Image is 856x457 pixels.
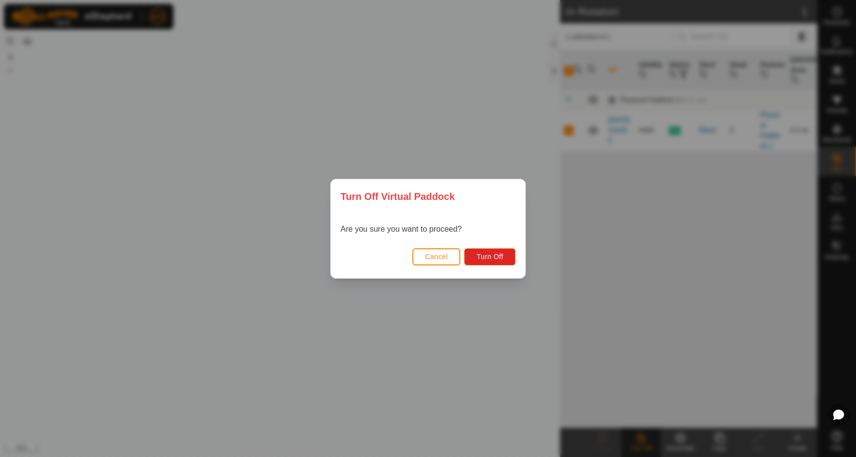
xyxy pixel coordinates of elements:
[464,248,515,265] button: Turn Off
[341,223,462,235] p: Are you sure you want to proceed?
[425,253,448,261] span: Cancel
[341,189,455,204] span: Turn Off Virtual Paddock
[412,248,461,265] button: Cancel
[476,253,503,261] span: Turn Off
